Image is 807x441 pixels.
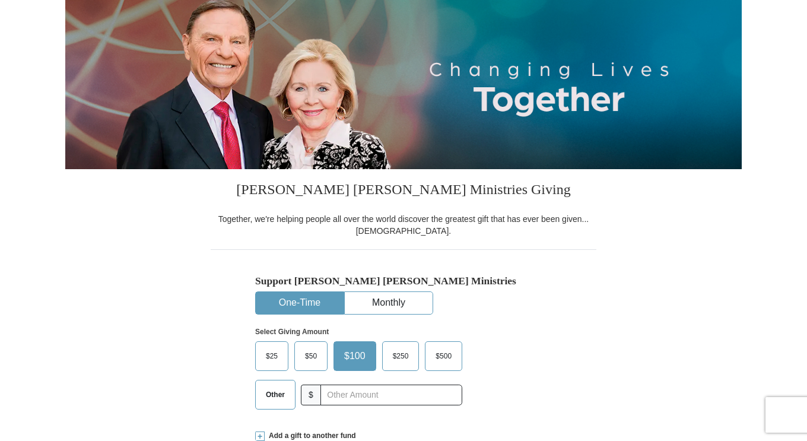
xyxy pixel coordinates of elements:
[299,347,323,365] span: $50
[345,292,433,314] button: Monthly
[301,385,321,405] span: $
[211,213,596,237] div: Together, we're helping people all over the world discover the greatest gift that has ever been g...
[211,169,596,213] h3: [PERSON_NAME] [PERSON_NAME] Ministries Giving
[265,431,356,441] span: Add a gift to another fund
[256,292,344,314] button: One-Time
[255,328,329,336] strong: Select Giving Amount
[255,275,552,287] h5: Support [PERSON_NAME] [PERSON_NAME] Ministries
[260,386,291,404] span: Other
[260,347,284,365] span: $25
[338,347,371,365] span: $100
[320,385,462,405] input: Other Amount
[387,347,415,365] span: $250
[430,347,457,365] span: $500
